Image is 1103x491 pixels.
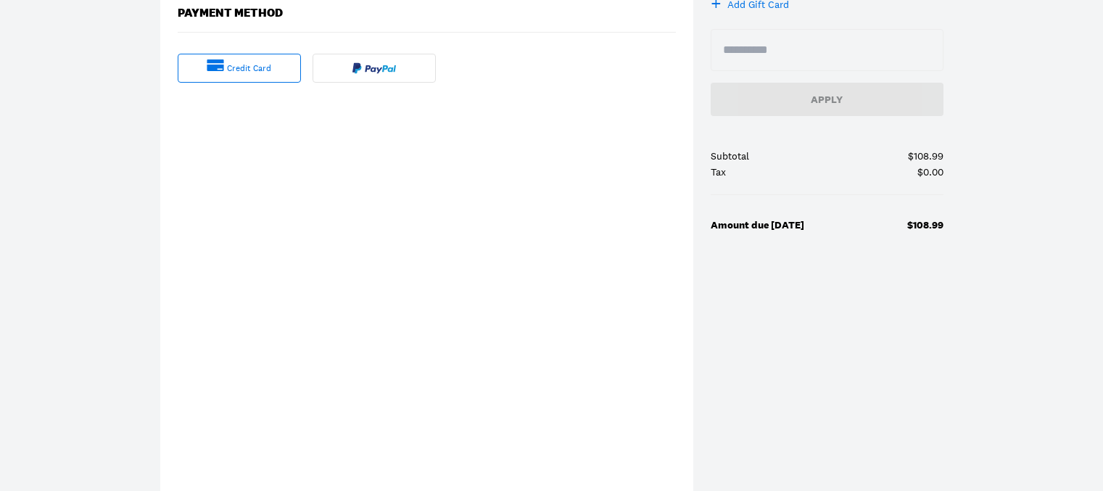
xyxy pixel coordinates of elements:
[227,62,271,75] div: credit card
[917,167,943,177] div: $0.00
[711,151,749,161] div: Subtotal
[711,218,804,231] b: Amount due [DATE]
[908,151,943,161] div: $108.99
[907,218,943,231] b: $108.99
[352,62,396,74] img: Paypal fulltext logo
[711,83,943,116] button: Apply
[178,7,283,20] div: Payment Method
[722,94,932,104] div: Apply
[711,167,726,177] div: Tax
